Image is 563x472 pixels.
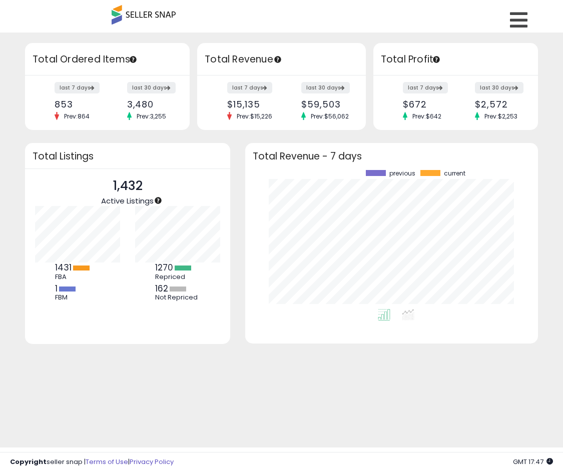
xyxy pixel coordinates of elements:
span: Prev: 864 [59,112,95,120]
div: Tooltip anchor [129,55,138,64]
div: Tooltip anchor [432,55,441,64]
b: 1431 [55,261,72,273]
h3: Total Revenue [205,52,358,66]
h3: Total Ordered Items [33,52,182,66]
span: current [444,170,465,177]
b: 1 [55,282,58,294]
label: last 7 days [55,82,100,93]
div: Repriced [155,273,200,281]
label: last 30 days [127,82,176,93]
div: $672 [403,99,448,109]
div: FBA [55,273,100,281]
div: 853 [55,99,100,109]
span: Prev: $2,253 [479,112,522,120]
div: 3,480 [127,99,172,109]
div: FBM [55,293,100,301]
p: 1,432 [101,176,154,195]
span: Prev: $56,062 [306,112,354,120]
span: Active Listings [101,195,154,206]
b: 1270 [155,261,173,273]
div: $59,503 [301,99,348,109]
div: $15,135 [227,99,274,109]
label: last 30 days [301,82,350,93]
div: Not Repriced [155,293,200,301]
h3: Total Profit [381,52,530,66]
label: last 7 days [227,82,272,93]
h3: Total Revenue - 7 days [253,152,530,160]
div: Tooltip anchor [154,196,163,205]
div: Tooltip anchor [273,55,282,64]
h3: Total Listings [33,152,223,160]
span: Prev: $642 [407,112,446,120]
label: last 30 days [475,82,523,93]
span: Prev: 3,255 [132,112,171,120]
span: previous [389,170,415,177]
span: Prev: $15,226 [232,112,277,120]
div: $2,572 [475,99,520,109]
b: 162 [155,282,168,294]
label: last 7 days [403,82,448,93]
